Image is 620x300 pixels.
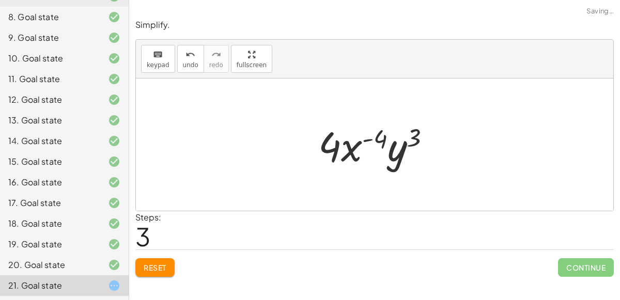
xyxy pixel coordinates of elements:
span: undo [183,61,198,69]
i: Task finished and correct. [108,135,120,147]
div: 9. Goal state [8,31,91,44]
i: Task finished and correct. [108,93,120,106]
button: keyboardkeypad [141,45,175,73]
i: Task started. [108,279,120,292]
div: 12. Goal state [8,93,91,106]
i: Task finished and correct. [108,73,120,85]
i: Task finished and correct. [108,31,120,44]
i: Task finished and correct. [108,259,120,271]
i: redo [211,49,221,61]
i: Task finished and correct. [108,155,120,168]
div: 21. Goal state [8,279,91,292]
div: 10. Goal state [8,52,91,65]
button: redoredo [204,45,229,73]
span: fullscreen [237,61,267,69]
i: Task finished and correct. [108,52,120,65]
span: keypad [147,61,169,69]
i: Task finished and correct. [108,176,120,188]
span: redo [209,61,223,69]
i: Task finished and correct. [108,114,120,127]
div: 17. Goal state [8,197,91,209]
p: Simplify. [135,19,614,31]
button: Reset [135,258,175,277]
button: undoundo [177,45,204,73]
div: 18. Goal state [8,217,91,230]
i: Task finished and correct. [108,11,120,23]
span: 3 [135,220,150,252]
i: Task finished and correct. [108,197,120,209]
i: Task finished and correct. [108,238,120,250]
div: 11. Goal state [8,73,91,85]
div: 19. Goal state [8,238,91,250]
i: undo [185,49,195,61]
div: 14. Goal state [8,135,91,147]
label: Steps: [135,212,161,223]
div: 16. Goal state [8,176,91,188]
div: 20. Goal state [8,259,91,271]
i: Task finished and correct. [108,217,120,230]
div: 15. Goal state [8,155,91,168]
button: fullscreen [231,45,272,73]
div: 13. Goal state [8,114,91,127]
div: 8. Goal state [8,11,91,23]
i: keyboard [153,49,163,61]
span: Reset [144,263,166,272]
span: Saving… [586,6,614,17]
